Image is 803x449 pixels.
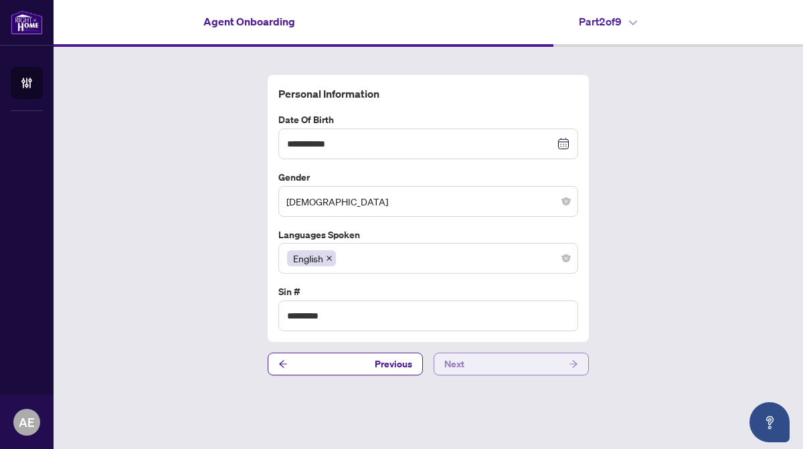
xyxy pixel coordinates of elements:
span: arrow-right [569,359,578,369]
span: AE [19,413,35,432]
h4: Part 2 of 9 [579,13,637,29]
label: Sin # [278,284,578,299]
img: logo [11,10,43,35]
span: arrow-left [278,359,288,369]
span: English [287,250,336,266]
label: Languages spoken [278,228,578,242]
span: close [326,255,333,262]
span: Male [286,189,570,214]
button: Previous [268,353,423,375]
button: Next [434,353,589,375]
span: close-circle [562,197,570,205]
span: Next [444,353,464,375]
h4: Agent Onboarding [203,13,295,29]
h4: Personal Information [278,86,578,102]
label: Gender [278,170,578,185]
span: English [293,251,323,266]
button: Open asap [749,402,790,442]
label: Date of Birth [278,112,578,127]
span: Previous [375,353,412,375]
span: close-circle [562,254,570,262]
